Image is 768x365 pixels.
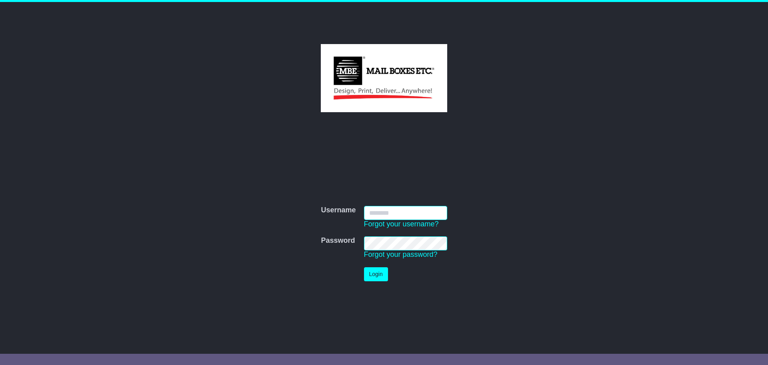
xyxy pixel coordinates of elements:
label: Username [321,206,356,215]
a: Forgot your username? [364,220,439,228]
img: MBE Australia [321,44,447,112]
a: Forgot your password? [364,250,438,258]
label: Password [321,236,355,245]
button: Login [364,267,388,281]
